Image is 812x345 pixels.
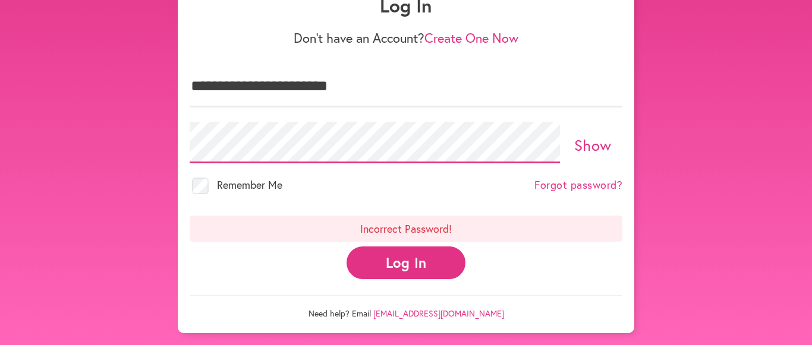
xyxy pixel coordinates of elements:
span: Remember Me [217,178,282,192]
button: Log In [347,246,465,279]
a: [EMAIL_ADDRESS][DOMAIN_NAME] [373,308,504,319]
a: Create One Now [424,29,518,46]
a: Forgot password? [534,179,622,192]
p: Need help? Email [190,295,622,319]
a: Show [574,135,612,155]
p: Don't have an Account? [190,30,622,46]
p: Incorrect Password! [190,216,622,242]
